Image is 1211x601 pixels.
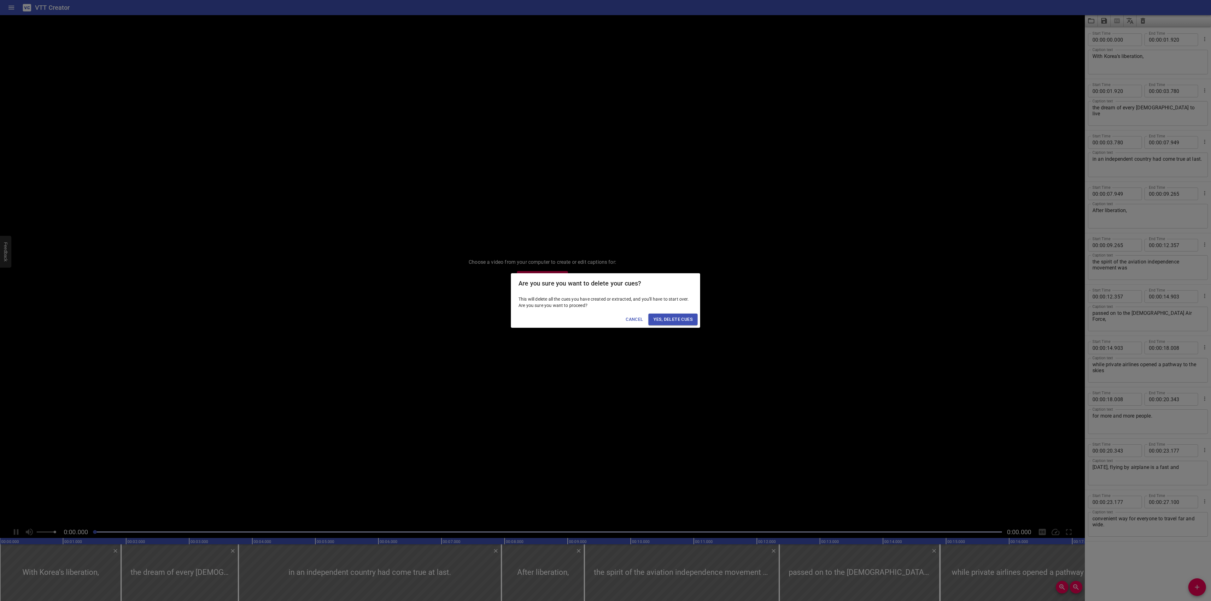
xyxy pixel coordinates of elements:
[511,293,700,311] div: This will delete all the cues you have created or extracted, and you'll have to start over. Are y...
[626,315,643,323] span: Cancel
[653,315,693,323] span: Yes, Delete Cues
[623,314,646,325] button: Cancel
[518,278,693,288] h2: Are you sure you want to delete your cues?
[648,314,698,325] button: Yes, Delete Cues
